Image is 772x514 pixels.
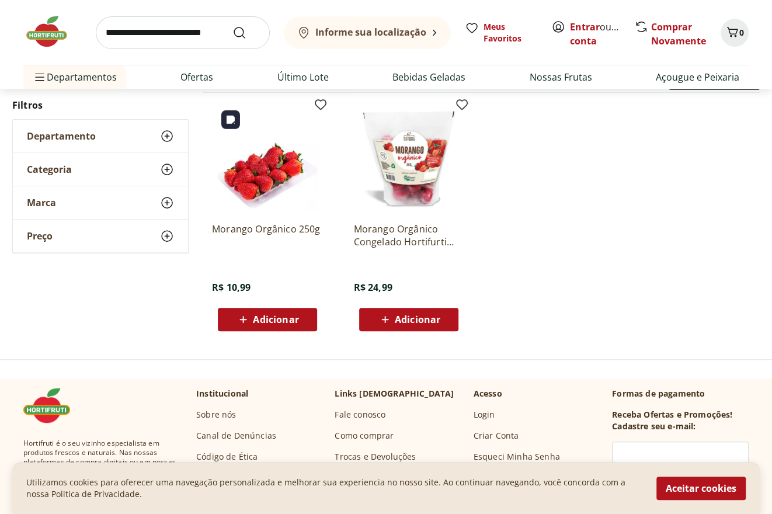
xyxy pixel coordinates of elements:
a: Criar conta [570,20,634,47]
img: Hortifruti [23,14,82,49]
a: Esqueci Minha Senha [474,451,560,463]
span: Adicionar [395,315,440,324]
button: Categoria [13,153,188,186]
button: Adicionar [218,308,317,331]
a: Nossas Frutas [530,70,592,84]
a: Morango Orgânico Congelado Hortifurti Natural da Terra 300g [353,223,464,248]
a: Ofertas [180,70,213,84]
a: Como comprar [335,430,394,442]
span: Marca [27,197,56,209]
span: Departamento [27,130,96,142]
p: Acesso [474,388,502,400]
a: Entrar [570,20,600,33]
h3: Receba Ofertas e Promoções! [612,409,732,421]
a: Sobre nós [196,409,236,421]
p: Utilizamos cookies para oferecer uma navegação personalizada e melhorar sua experiencia no nosso ... [26,477,642,500]
a: Último Lote [277,70,329,84]
a: Comprar Novamente [651,20,706,47]
button: Marca [13,186,188,219]
button: Aceitar cookies [656,477,746,500]
b: Informe sua localização [315,26,426,39]
p: Formas de pagamento [612,388,749,400]
span: Meus Favoritos [484,21,537,44]
span: R$ 24,99 [353,281,392,294]
button: Departamento [13,120,188,152]
span: ou [570,20,622,48]
span: R$ 10,99 [212,281,251,294]
p: Links [DEMOGRAPHIC_DATA] [335,388,454,400]
span: Adicionar [253,315,298,324]
button: Submit Search [232,26,260,40]
a: Código de Ética [196,451,258,463]
a: Açougue e Peixaria [656,70,739,84]
button: Menu [33,63,47,91]
h2: Filtros [12,93,189,117]
a: Criar Conta [474,430,519,442]
span: Categoria [27,164,72,175]
a: Bebidas Geladas [392,70,465,84]
span: Departamentos [33,63,117,91]
img: Hortifruti [23,388,82,423]
img: Morango Orgânico 250g [212,102,323,213]
input: search [96,16,270,49]
p: Institucional [196,388,248,400]
span: Hortifruti é o seu vizinho especialista em produtos frescos e naturais. Nas nossas plataformas de... [23,439,178,504]
img: Morango Orgânico Congelado Hortifurti Natural da Terra 300g [353,102,464,213]
button: Adicionar [359,308,458,331]
span: 0 [739,27,744,38]
a: Canal de Denúncias [196,430,276,442]
a: Login [474,409,495,421]
a: Morango Orgânico 250g [212,223,323,248]
button: Preço [13,220,188,252]
span: Preço [27,230,53,242]
a: Fale conosco [335,409,385,421]
a: Meus Favoritos [465,21,537,44]
button: Informe sua localização [284,16,451,49]
button: Carrinho [721,19,749,47]
h3: Cadastre seu e-mail: [612,421,696,432]
a: Trocas e Devoluções [335,451,416,463]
